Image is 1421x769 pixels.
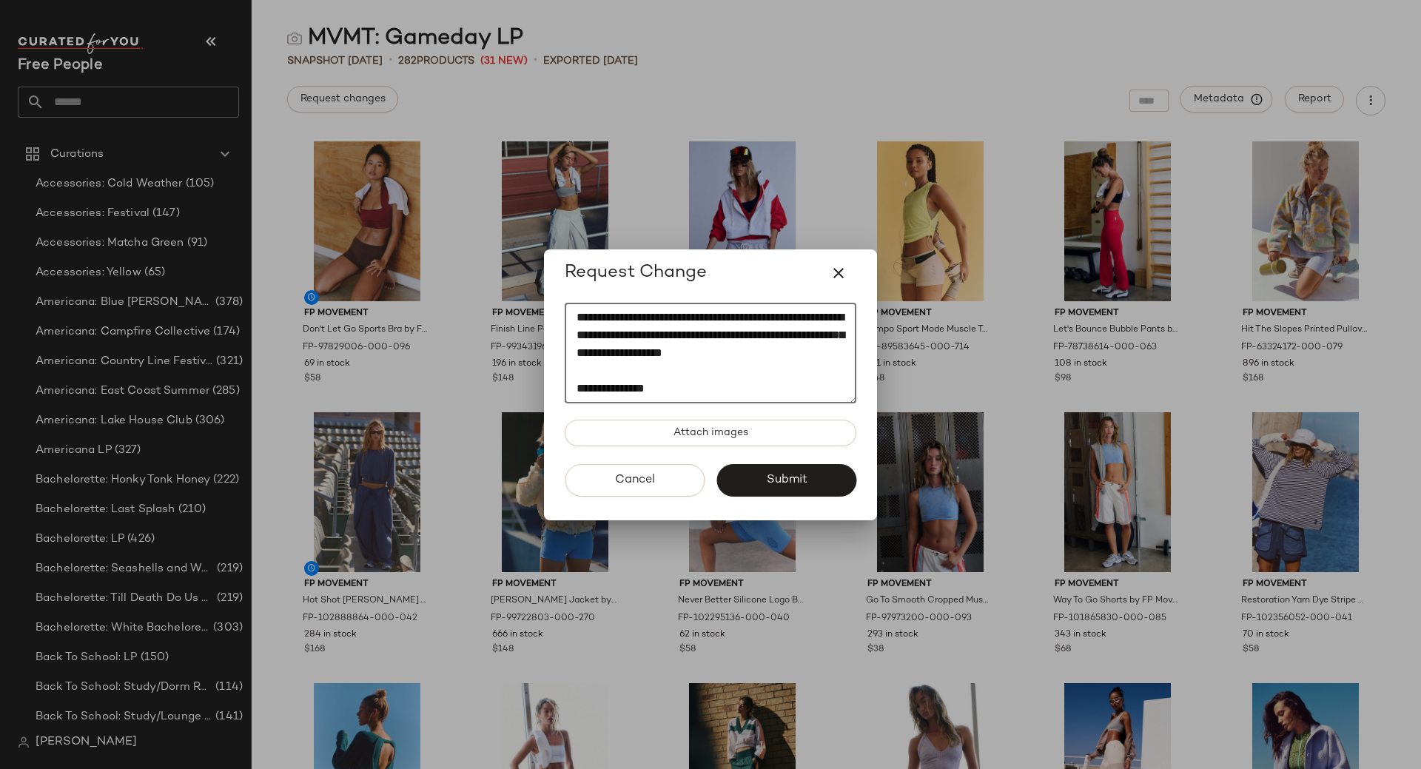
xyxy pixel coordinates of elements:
button: Attach images [565,420,856,446]
span: Attach images [673,427,748,439]
span: Cancel [614,473,655,487]
button: Cancel [565,464,705,497]
button: Submit [716,464,856,497]
span: Request Change [565,261,707,285]
span: Submit [765,473,807,487]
